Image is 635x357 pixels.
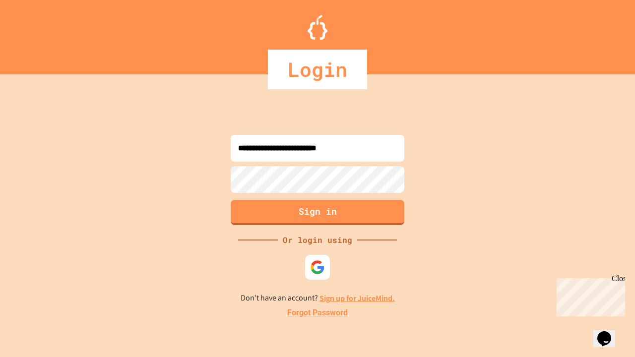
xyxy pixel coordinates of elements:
div: Or login using [278,234,357,246]
img: Logo.svg [308,15,327,40]
button: Sign in [231,200,404,225]
iframe: chat widget [593,317,625,347]
a: Forgot Password [287,307,348,319]
div: Chat with us now!Close [4,4,68,63]
a: Sign up for JuiceMind. [319,293,395,303]
div: Login [268,50,367,89]
p: Don't have an account? [241,292,395,304]
iframe: chat widget [553,274,625,316]
img: google-icon.svg [310,260,325,275]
